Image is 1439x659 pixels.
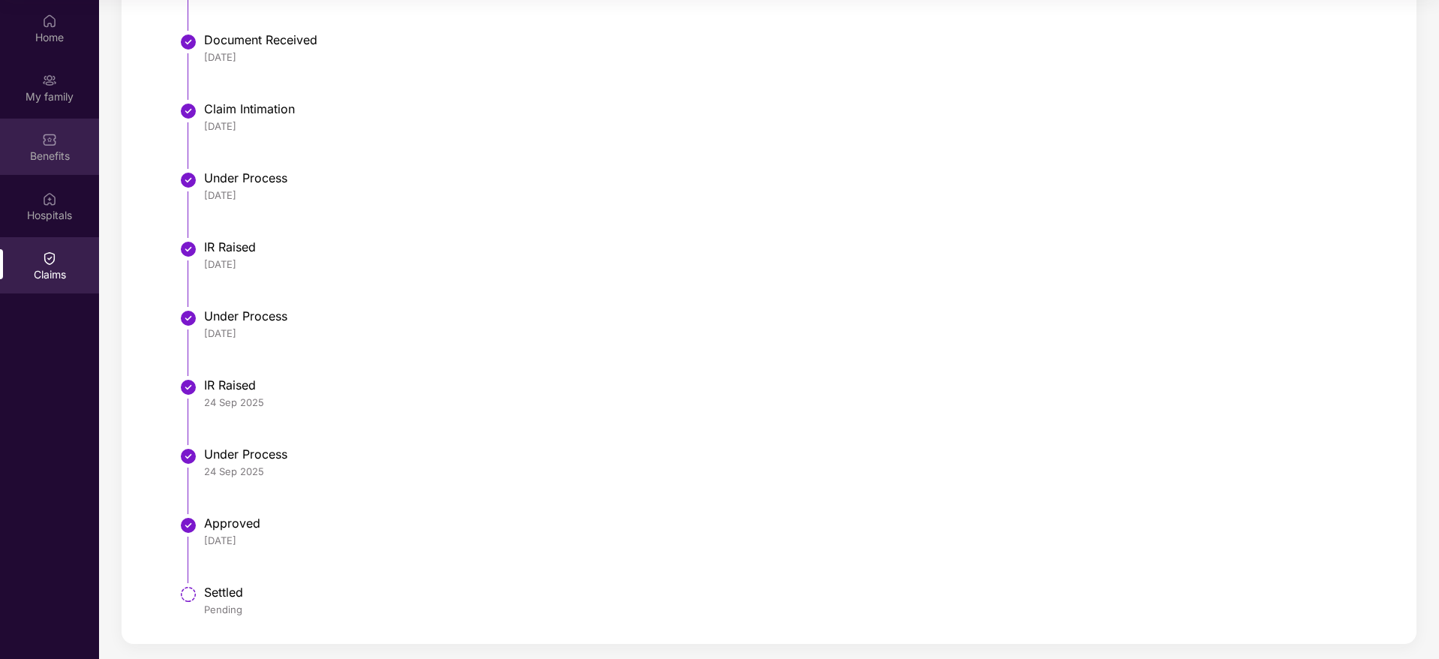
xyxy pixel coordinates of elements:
[42,191,57,206] img: svg+xml;base64,PHN2ZyBpZD0iSG9zcGl0YWxzIiB4bWxucz0iaHR0cDovL3d3dy53My5vcmcvMjAwMC9zdmciIHdpZHRoPS...
[179,171,197,189] img: svg+xml;base64,PHN2ZyBpZD0iU3RlcC1Eb25lLTMyeDMyIiB4bWxucz0iaHR0cDovL3d3dy53My5vcmcvMjAwMC9zdmciIH...
[204,378,1383,393] div: IR Raised
[204,465,1383,478] div: 24 Sep 2025
[204,50,1383,64] div: [DATE]
[204,326,1383,340] div: [DATE]
[179,309,197,327] img: svg+xml;base64,PHN2ZyBpZD0iU3RlcC1Eb25lLTMyeDMyIiB4bWxucz0iaHR0cDovL3d3dy53My5vcmcvMjAwMC9zdmciIH...
[179,516,197,534] img: svg+xml;base64,PHN2ZyBpZD0iU3RlcC1Eb25lLTMyeDMyIiB4bWxucz0iaHR0cDovL3d3dy53My5vcmcvMjAwMC9zdmciIH...
[179,378,197,396] img: svg+xml;base64,PHN2ZyBpZD0iU3RlcC1Eb25lLTMyeDMyIiB4bWxucz0iaHR0cDovL3d3dy53My5vcmcvMjAwMC9zdmciIH...
[204,447,1383,462] div: Under Process
[179,585,197,603] img: svg+xml;base64,PHN2ZyBpZD0iU3RlcC1QZW5kaW5nLTMyeDMyIiB4bWxucz0iaHR0cDovL3d3dy53My5vcmcvMjAwMC9zdm...
[42,14,57,29] img: svg+xml;base64,PHN2ZyBpZD0iSG9tZSIgeG1sbnM9Imh0dHA6Ly93d3cudzMub3JnLzIwMDAvc3ZnIiB3aWR0aD0iMjAiIG...
[179,102,197,120] img: svg+xml;base64,PHN2ZyBpZD0iU3RlcC1Eb25lLTMyeDMyIiB4bWxucz0iaHR0cDovL3d3dy53My5vcmcvMjAwMC9zdmciIH...
[204,585,1383,600] div: Settled
[42,132,57,147] img: svg+xml;base64,PHN2ZyBpZD0iQmVuZWZpdHMiIHhtbG5zPSJodHRwOi8vd3d3LnczLm9yZy8yMDAwL3N2ZyIgd2lkdGg9Ij...
[204,516,1383,531] div: Approved
[179,240,197,258] img: svg+xml;base64,PHN2ZyBpZD0iU3RlcC1Eb25lLTMyeDMyIiB4bWxucz0iaHR0cDovL3d3dy53My5vcmcvMjAwMC9zdmciIH...
[204,239,1383,254] div: IR Raised
[179,447,197,465] img: svg+xml;base64,PHN2ZyBpZD0iU3RlcC1Eb25lLTMyeDMyIiB4bWxucz0iaHR0cDovL3d3dy53My5vcmcvMjAwMC9zdmciIH...
[204,119,1383,133] div: [DATE]
[179,33,197,51] img: svg+xml;base64,PHN2ZyBpZD0iU3RlcC1Eb25lLTMyeDMyIiB4bWxucz0iaHR0cDovL3d3dy53My5vcmcvMjAwMC9zdmciIH...
[204,32,1383,47] div: Document Received
[204,170,1383,185] div: Under Process
[204,188,1383,202] div: [DATE]
[204,534,1383,547] div: [DATE]
[204,308,1383,323] div: Under Process
[42,251,57,266] img: svg+xml;base64,PHN2ZyBpZD0iQ2xhaW0iIHhtbG5zPSJodHRwOi8vd3d3LnczLm9yZy8yMDAwL3N2ZyIgd2lkdGg9IjIwIi...
[204,257,1383,271] div: [DATE]
[204,101,1383,116] div: Claim Intimation
[204,603,1383,616] div: Pending
[204,396,1383,409] div: 24 Sep 2025
[42,73,57,88] img: svg+xml;base64,PHN2ZyB3aWR0aD0iMjAiIGhlaWdodD0iMjAiIHZpZXdCb3g9IjAgMCAyMCAyMCIgZmlsbD0ibm9uZSIgeG...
